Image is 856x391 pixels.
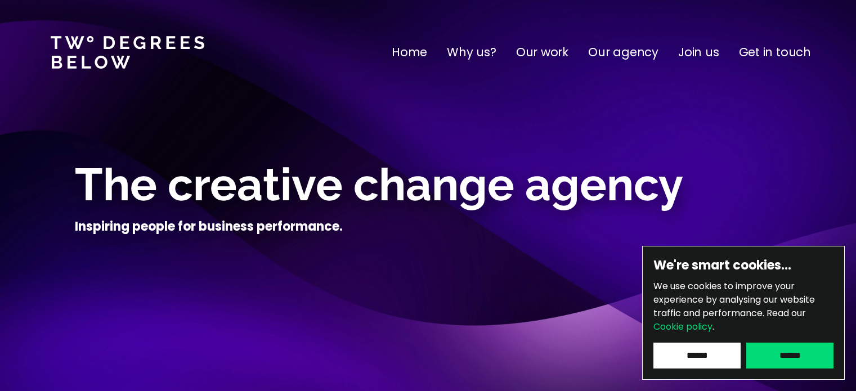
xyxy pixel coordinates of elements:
[392,43,427,61] a: Home
[739,43,811,61] a: Get in touch
[653,280,833,334] p: We use cookies to improve your experience by analysing our website traffic and performance.
[75,158,683,211] span: The creative change agency
[516,43,568,61] a: Our work
[653,257,833,274] h6: We're smart cookies…
[588,43,658,61] a: Our agency
[75,218,343,235] h4: Inspiring people for business performance.
[678,43,719,61] a: Join us
[447,43,496,61] a: Why us?
[653,307,806,333] span: Read our .
[653,320,712,333] a: Cookie policy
